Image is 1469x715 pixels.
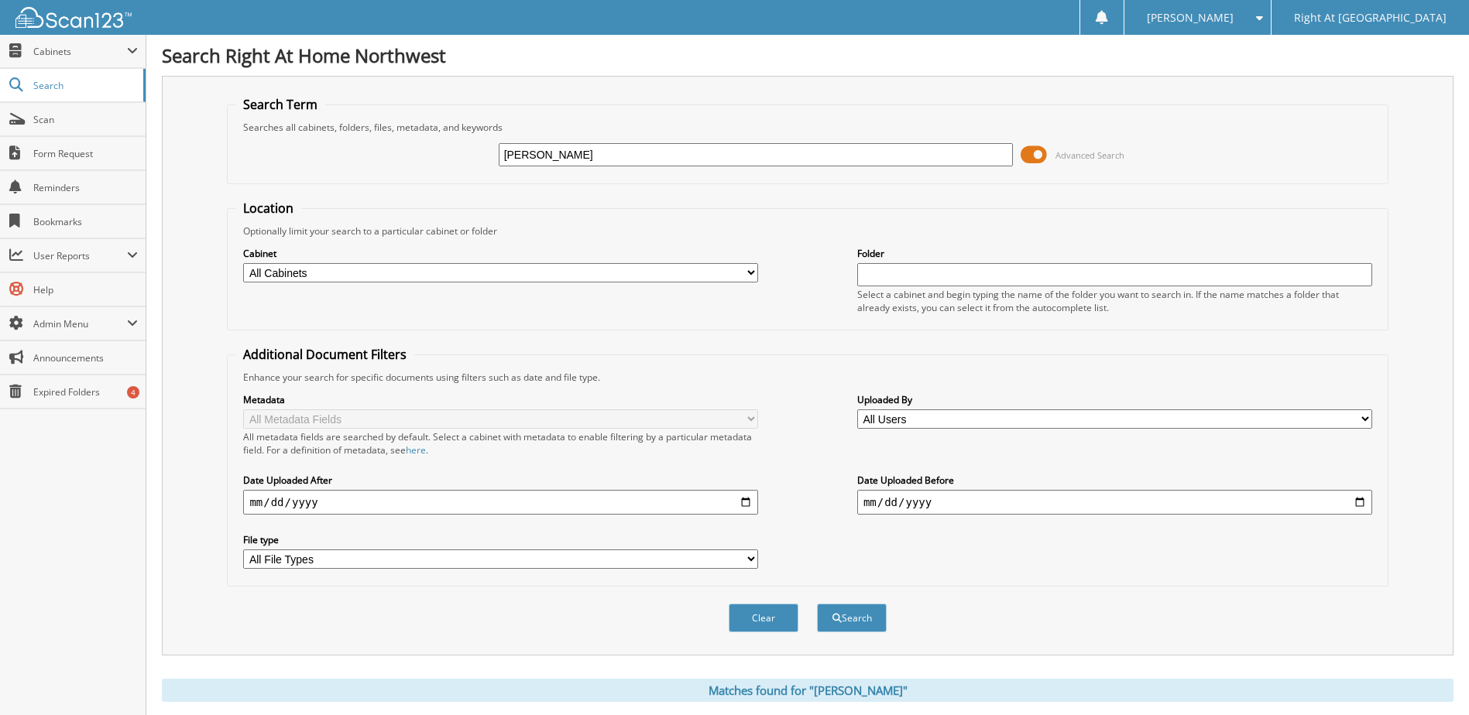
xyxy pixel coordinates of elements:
[33,283,138,296] span: Help
[33,317,127,330] span: Admin Menu
[33,79,136,92] span: Search
[817,604,887,632] button: Search
[33,113,138,126] span: Scan
[235,96,325,113] legend: Search Term
[857,247,1372,260] label: Folder
[857,288,1372,314] div: Select a cabinet and begin typing the name of the folder you want to search in. If the name match...
[243,490,758,515] input: start
[162,679,1454,702] div: Matches found for "[PERSON_NAME]"
[729,604,798,632] button: Clear
[243,247,758,260] label: Cabinet
[33,249,127,262] span: User Reports
[33,215,138,228] span: Bookmarks
[127,386,139,399] div: 4
[243,393,758,406] label: Metadata
[33,147,138,160] span: Form Request
[235,346,414,363] legend: Additional Document Filters
[235,224,1379,238] div: Optionally limit your search to a particular cabinet or folder
[243,474,758,487] label: Date Uploaded After
[235,121,1379,134] div: Searches all cabinets, folders, files, metadata, and keywords
[857,474,1372,487] label: Date Uploaded Before
[15,7,132,28] img: scan123-logo-white.svg
[235,200,301,217] legend: Location
[243,533,758,546] label: File type
[33,181,138,194] span: Reminders
[406,443,426,457] a: here
[235,371,1379,384] div: Enhance your search for specific documents using filters such as date and file type.
[33,385,138,399] span: Expired Folders
[1147,13,1234,22] span: [PERSON_NAME]
[857,393,1372,406] label: Uploaded By
[33,45,127,58] span: Cabinets
[857,490,1372,515] input: end
[162,43,1454,68] h1: Search Right At Home Northwest
[1294,13,1447,22] span: Right At [GEOGRAPHIC_DATA]
[33,351,138,364] span: Announcements
[243,430,758,457] div: All metadata fields are searched by default. Select a cabinet with metadata to enable filtering b...
[1055,149,1124,161] span: Advanced Search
